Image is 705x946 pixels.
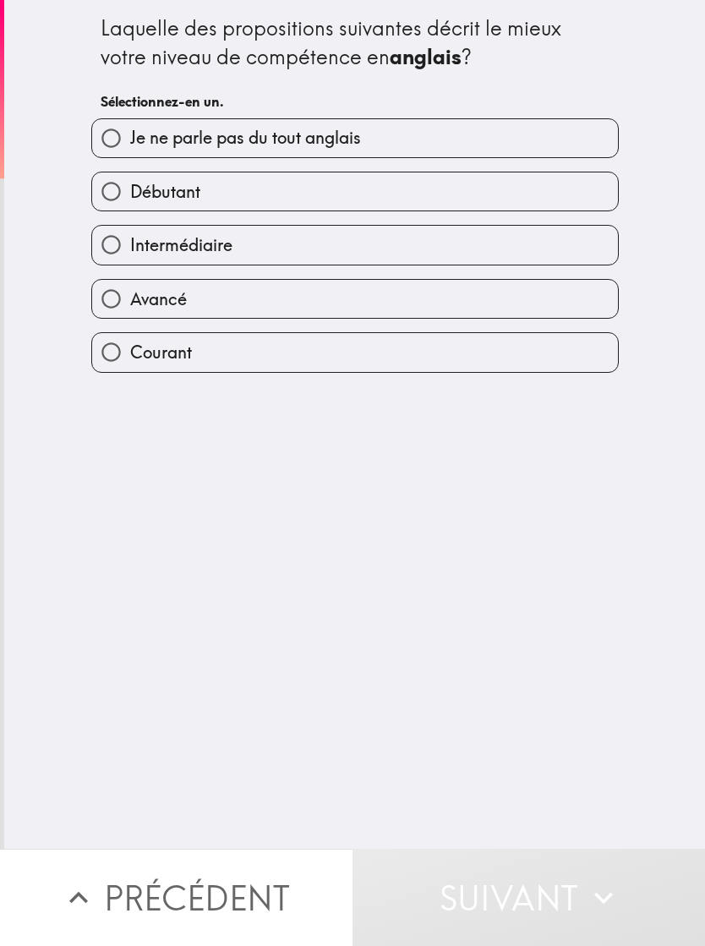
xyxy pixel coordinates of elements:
[92,172,618,211] button: Débutant
[130,126,361,150] span: Je ne parle pas du tout anglais
[130,233,232,257] span: Intermédiaire
[101,14,609,71] div: Laquelle des propositions suivantes décrit le mieux votre niveau de compétence en ?
[101,92,609,111] h6: Sélectionnez-en un.
[92,280,618,318] button: Avancé
[92,333,618,371] button: Courant
[92,119,618,157] button: Je ne parle pas du tout anglais
[130,287,187,311] span: Avancé
[130,180,200,204] span: Débutant
[352,849,705,946] button: Suivant
[390,44,462,69] b: anglais
[130,341,192,364] span: Courant
[92,226,618,264] button: Intermédiaire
